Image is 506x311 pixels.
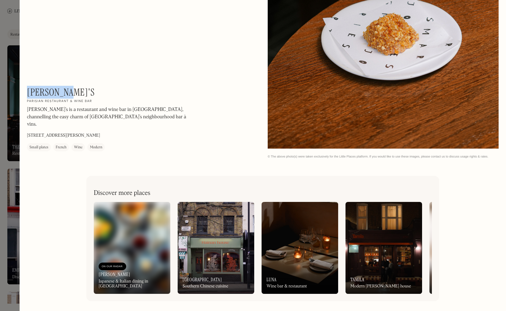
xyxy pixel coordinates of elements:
[90,144,102,150] div: Modern
[266,277,277,283] h3: Luna
[183,277,222,283] h3: [GEOGRAPHIC_DATA]
[27,106,192,128] p: [PERSON_NAME]’s is a restaurant and wine bar in [GEOGRAPHIC_DATA], channelling the easy charm of ...
[29,144,48,150] div: Small plates
[262,202,338,294] a: LunaWine bar & restaurant
[429,202,506,294] a: On Our RadarLowerWine bar & bottleshop
[56,144,66,150] div: French
[27,132,100,139] p: [STREET_ADDRESS][PERSON_NAME]
[350,284,411,289] div: Modern [PERSON_NAME] house
[27,99,92,104] h2: Parisian restaurant & wine bar
[266,284,307,289] div: Wine bar & restaurant
[94,189,150,197] h2: Discover more places
[99,271,130,277] h3: [PERSON_NAME]
[178,202,254,294] a: [GEOGRAPHIC_DATA]Southern Chinese cuisine
[183,284,228,289] div: Southern Chinese cuisine
[74,144,82,150] div: Wine
[27,86,95,98] h1: [PERSON_NAME]'s
[102,264,123,270] div: On Our Radar
[99,279,165,289] div: Japanese & Italian dining in [GEOGRAPHIC_DATA]
[268,155,499,159] div: © The above photo(s) were taken exclusively for the Little Places platform. If you would like to ...
[350,277,364,283] h3: Tamila
[346,202,422,294] a: TamilaModern [PERSON_NAME] house
[94,202,170,294] a: On Our Radar[PERSON_NAME]Japanese & Italian dining in [GEOGRAPHIC_DATA]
